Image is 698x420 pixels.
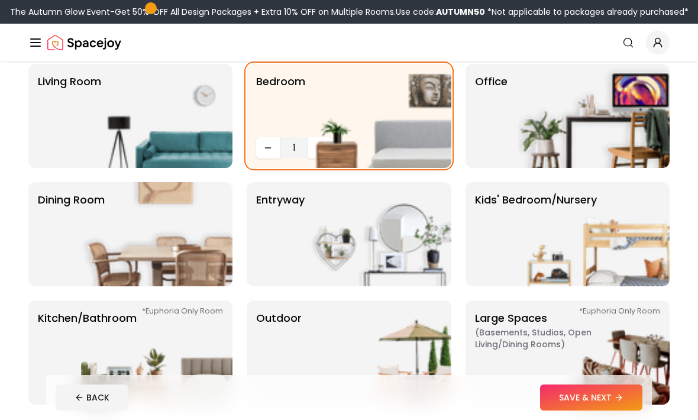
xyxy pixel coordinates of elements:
img: Outdoor [300,301,451,405]
p: Dining Room [38,192,105,277]
div: The Autumn Glow Event-Get 50% OFF All Design Packages + Extra 10% OFF on Multiple Rooms. [10,6,689,18]
img: Living Room [81,64,232,168]
p: Outdoor [256,310,302,395]
p: Kids' Bedroom/Nursery [475,192,597,277]
img: Large Spaces *Euphoria Only [518,301,670,405]
button: BACK [56,385,128,411]
button: Decrease quantity [256,137,280,159]
a: Spacejoy [47,31,121,54]
img: entryway [300,182,451,286]
p: Kitchen/Bathroom [38,310,137,395]
p: Office [475,73,508,159]
p: Living Room [38,73,101,159]
p: Large Spaces [475,310,623,395]
span: 1 [285,141,303,155]
p: entryway [256,192,305,277]
span: *Not applicable to packages already purchased* [485,6,689,18]
img: Spacejoy Logo [47,31,121,54]
b: AUTUMN50 [436,6,485,18]
img: Office [518,64,670,168]
img: Dining Room [81,182,232,286]
span: ( Basements, Studios, Open living/dining rooms ) [475,327,623,350]
img: Bedroom [300,64,451,168]
span: Use code: [396,6,485,18]
button: SAVE & NEXT [540,385,642,411]
nav: Global [28,24,670,62]
p: Bedroom [256,73,305,133]
img: Kitchen/Bathroom *Euphoria Only [81,301,232,405]
img: Kids' Bedroom/Nursery [518,182,670,286]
